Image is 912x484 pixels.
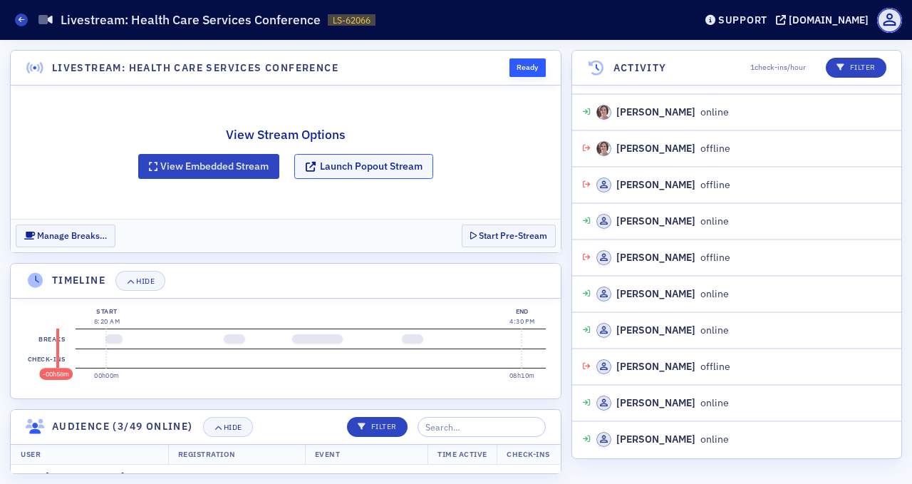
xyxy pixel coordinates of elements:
[596,177,730,192] div: offline
[750,62,806,73] span: 1 check-ins/hour
[52,61,338,76] h4: Livestream: Health Care Services Conference
[616,105,695,120] div: [PERSON_NAME]
[789,14,869,26] div: [DOMAIN_NAME]
[52,419,193,434] h4: Audience (3/49 online)
[596,287,729,302] div: online
[596,250,730,265] div: offline
[596,432,729,447] div: online
[616,359,695,374] div: [PERSON_NAME]
[616,177,695,192] div: [PERSON_NAME]
[347,417,408,437] button: Filter
[36,329,68,349] label: Breaks
[94,371,120,379] time: 00h00m
[94,307,120,316] div: Start
[16,225,115,247] button: Manage Breaks…
[509,317,534,325] time: 4:30 PM
[616,250,695,265] div: [PERSON_NAME]
[877,8,902,33] span: Profile
[138,154,279,179] button: View Embedded Stream
[43,370,69,378] time: -00h58m
[596,105,729,120] div: online
[509,58,546,77] div: Ready
[427,444,497,465] th: Time Active
[358,421,397,433] p: Filter
[596,141,730,156] div: offline
[616,396,695,411] div: [PERSON_NAME]
[596,214,729,229] div: online
[616,432,695,447] div: [PERSON_NAME]
[616,141,695,156] div: [PERSON_NAME]
[776,15,874,25] button: [DOMAIN_NAME]
[138,125,433,144] h2: View Stream Options
[616,323,695,338] div: [PERSON_NAME]
[25,349,68,369] label: Check-ins
[203,417,253,437] button: Hide
[52,273,105,288] h4: Timeline
[596,396,729,411] div: online
[836,62,876,73] p: Filter
[136,277,155,285] div: Hide
[115,271,165,291] button: Hide
[462,225,556,247] button: Start Pre-Stream
[509,371,535,379] time: 08h10m
[826,58,886,78] button: Filter
[616,214,695,229] div: [PERSON_NAME]
[718,14,767,26] div: Support
[497,444,560,465] th: Check-Ins
[509,307,534,316] div: End
[596,323,729,338] div: online
[596,359,730,374] div: offline
[294,154,433,179] button: Launch Popout Stream
[224,423,242,431] div: Hide
[61,11,321,29] h1: Livestream: Health Care Services Conference
[616,287,695,302] div: [PERSON_NAME]
[418,417,546,437] input: Search…
[613,61,667,76] h4: Activity
[333,14,370,26] span: LS-62066
[168,444,305,465] th: Registration
[94,317,120,325] time: 8:20 AM
[11,444,168,465] th: User
[305,444,427,465] th: Event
